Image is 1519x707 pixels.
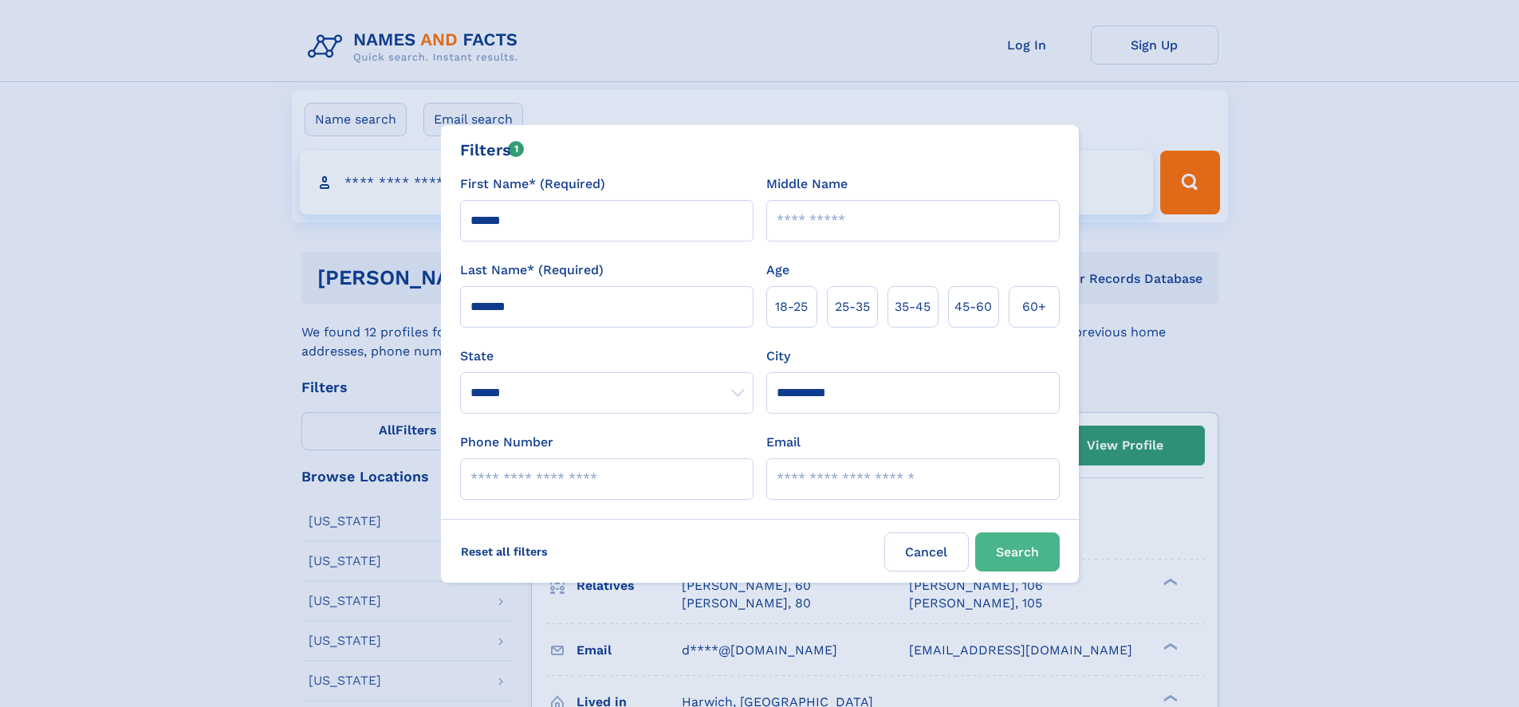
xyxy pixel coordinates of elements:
[884,532,969,571] label: Cancel
[460,138,525,162] div: Filters
[460,175,605,194] label: First Name* (Required)
[975,532,1060,571] button: Search
[775,297,808,316] span: 18‑25
[835,297,870,316] span: 25‑35
[460,347,754,366] label: State
[451,532,558,571] label: Reset all filters
[460,433,553,452] label: Phone Number
[766,175,848,194] label: Middle Name
[954,297,992,316] span: 45‑60
[895,297,931,316] span: 35‑45
[766,347,790,366] label: City
[766,433,801,452] label: Email
[460,261,604,280] label: Last Name* (Required)
[766,261,789,280] label: Age
[1022,297,1046,316] span: 60+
